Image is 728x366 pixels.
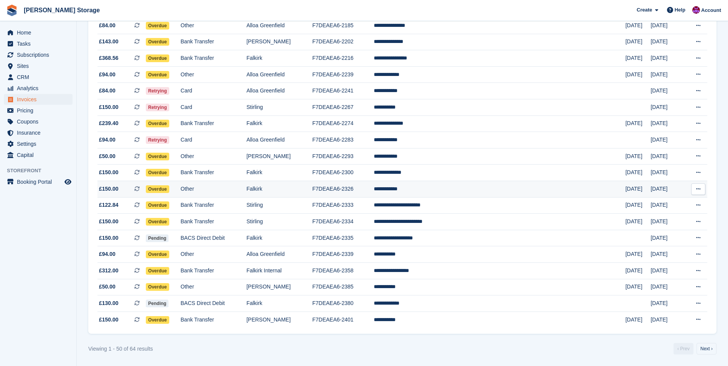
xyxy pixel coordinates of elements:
[650,181,683,198] td: [DATE]
[4,27,73,38] a: menu
[246,66,312,83] td: Alloa Greenfield
[692,6,700,14] img: Audra Whitelaw
[312,214,374,230] td: F7DEAEA6-2334
[99,38,119,46] span: £143.00
[146,104,169,111] span: Retrying
[146,136,169,144] span: Retrying
[17,27,63,38] span: Home
[246,115,312,132] td: Falkirk
[146,38,169,46] span: Overdue
[626,312,651,328] td: [DATE]
[701,7,721,14] span: Account
[99,103,119,111] span: £150.00
[99,267,119,275] span: £312.00
[626,66,651,83] td: [DATE]
[4,176,73,187] a: menu
[312,165,374,181] td: F7DEAEA6-2300
[17,105,63,116] span: Pricing
[312,83,374,99] td: F7DEAEA6-2241
[146,54,169,62] span: Overdue
[626,50,651,67] td: [DATE]
[675,6,685,14] span: Help
[626,115,651,132] td: [DATE]
[17,61,63,71] span: Sites
[4,127,73,138] a: menu
[312,132,374,148] td: F7DEAEA6-2283
[312,148,374,165] td: F7DEAEA6-2293
[246,99,312,116] td: Stirling
[99,54,119,62] span: £368.56
[181,18,247,34] td: Other
[181,230,247,246] td: BACS Direct Debit
[181,83,247,99] td: Card
[88,345,153,353] div: Viewing 1 - 50 of 64 results
[181,295,247,312] td: BACS Direct Debit
[99,283,116,291] span: £50.00
[4,116,73,127] a: menu
[181,263,247,279] td: Bank Transfer
[99,234,119,242] span: £150.00
[650,18,683,34] td: [DATE]
[181,246,247,263] td: Other
[246,18,312,34] td: Alloa Greenfield
[181,197,247,214] td: Bank Transfer
[4,72,73,82] a: menu
[99,201,119,209] span: £122.84
[650,83,683,99] td: [DATE]
[146,267,169,275] span: Overdue
[181,279,247,295] td: Other
[650,197,683,214] td: [DATE]
[312,66,374,83] td: F7DEAEA6-2239
[650,66,683,83] td: [DATE]
[626,181,651,198] td: [DATE]
[312,230,374,246] td: F7DEAEA6-2335
[4,138,73,149] a: menu
[312,263,374,279] td: F7DEAEA6-2358
[626,263,651,279] td: [DATE]
[146,251,169,258] span: Overdue
[626,279,651,295] td: [DATE]
[626,18,651,34] td: [DATE]
[4,150,73,160] a: menu
[4,61,73,71] a: menu
[626,214,651,230] td: [DATE]
[650,263,683,279] td: [DATE]
[21,4,103,16] a: [PERSON_NAME] Storage
[99,185,119,193] span: £150.00
[99,119,119,127] span: £239.40
[650,295,683,312] td: [DATE]
[672,343,718,354] nav: Pages
[146,218,169,226] span: Overdue
[63,177,73,186] a: Preview store
[4,94,73,105] a: menu
[181,181,247,198] td: Other
[17,138,63,149] span: Settings
[626,148,651,165] td: [DATE]
[181,165,247,181] td: Bank Transfer
[637,6,652,14] span: Create
[17,38,63,49] span: Tasks
[246,295,312,312] td: Falkirk
[146,71,169,79] span: Overdue
[650,34,683,50] td: [DATE]
[626,197,651,214] td: [DATE]
[312,312,374,328] td: F7DEAEA6-2401
[7,167,76,175] span: Storefront
[650,214,683,230] td: [DATE]
[146,283,169,291] span: Overdue
[246,197,312,214] td: Stirling
[312,50,374,67] td: F7DEAEA6-2216
[181,50,247,67] td: Bank Transfer
[99,218,119,226] span: £150.00
[17,150,63,160] span: Capital
[181,66,247,83] td: Other
[146,22,169,30] span: Overdue
[99,87,116,95] span: £84.00
[246,230,312,246] td: Falkirk
[17,72,63,82] span: CRM
[650,246,683,263] td: [DATE]
[146,201,169,209] span: Overdue
[146,300,168,307] span: Pending
[181,99,247,116] td: Card
[246,148,312,165] td: [PERSON_NAME]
